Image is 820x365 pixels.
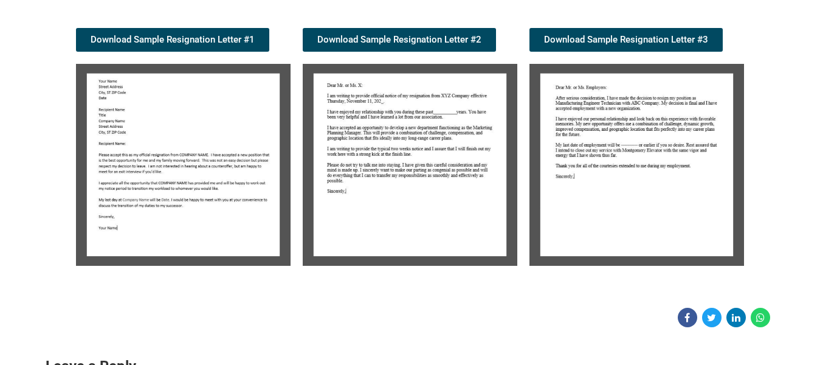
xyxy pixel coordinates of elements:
[678,308,697,327] a: Share on Facebook
[317,35,481,44] span: Download Sample Resignation Letter #2
[726,308,746,327] a: Share on Linkedin
[544,35,708,44] span: Download Sample Resignation Letter #3
[91,35,255,44] span: Download Sample Resignation Letter #1
[529,28,723,52] a: Download Sample Resignation Letter #3
[303,28,496,52] a: Download Sample Resignation Letter #2
[76,28,269,52] a: Download Sample Resignation Letter #1
[751,308,770,327] a: Share on WhatsApp
[702,308,722,327] a: Share on Twitter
